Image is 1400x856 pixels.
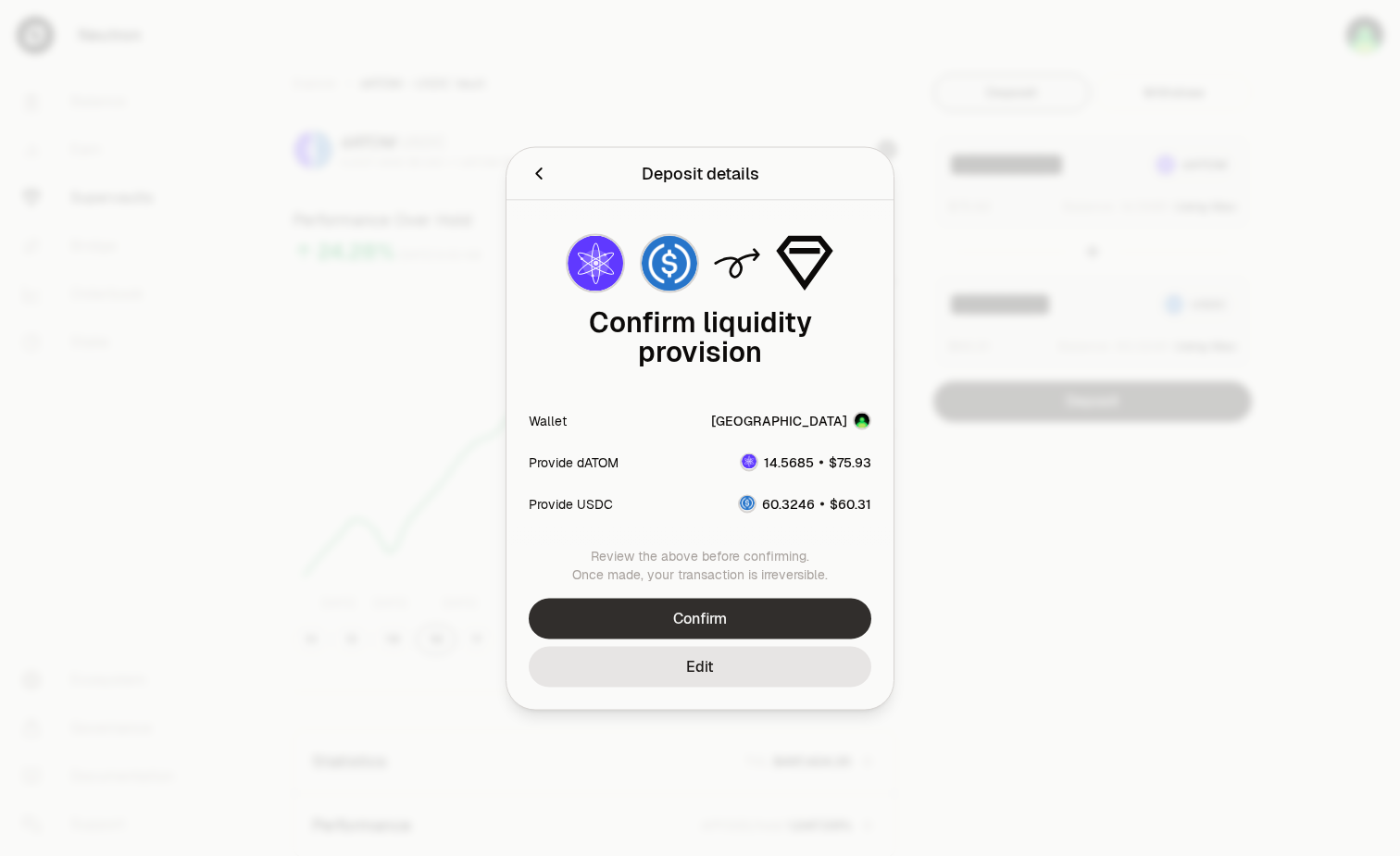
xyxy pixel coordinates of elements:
[742,454,756,469] img: dATOM Logo
[711,411,871,429] button: [GEOGRAPHIC_DATA]Account Image
[711,411,847,429] div: [GEOGRAPHIC_DATA]
[529,411,567,429] div: Wallet
[642,160,759,186] div: Deposit details
[642,235,697,291] img: USDC Logo
[529,546,871,583] div: Review the above before confirming. Once made, your transaction is irreversible.
[529,494,613,513] div: Provide USDC
[740,496,755,511] img: USDC Logo
[529,453,619,471] div: Provide dATOM
[529,307,871,366] div: Confirm liquidity provision
[529,598,871,639] button: Confirm
[529,646,871,687] button: Edit
[855,413,869,428] img: Account Image
[568,235,623,291] img: dATOM Logo
[529,160,549,186] button: Back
